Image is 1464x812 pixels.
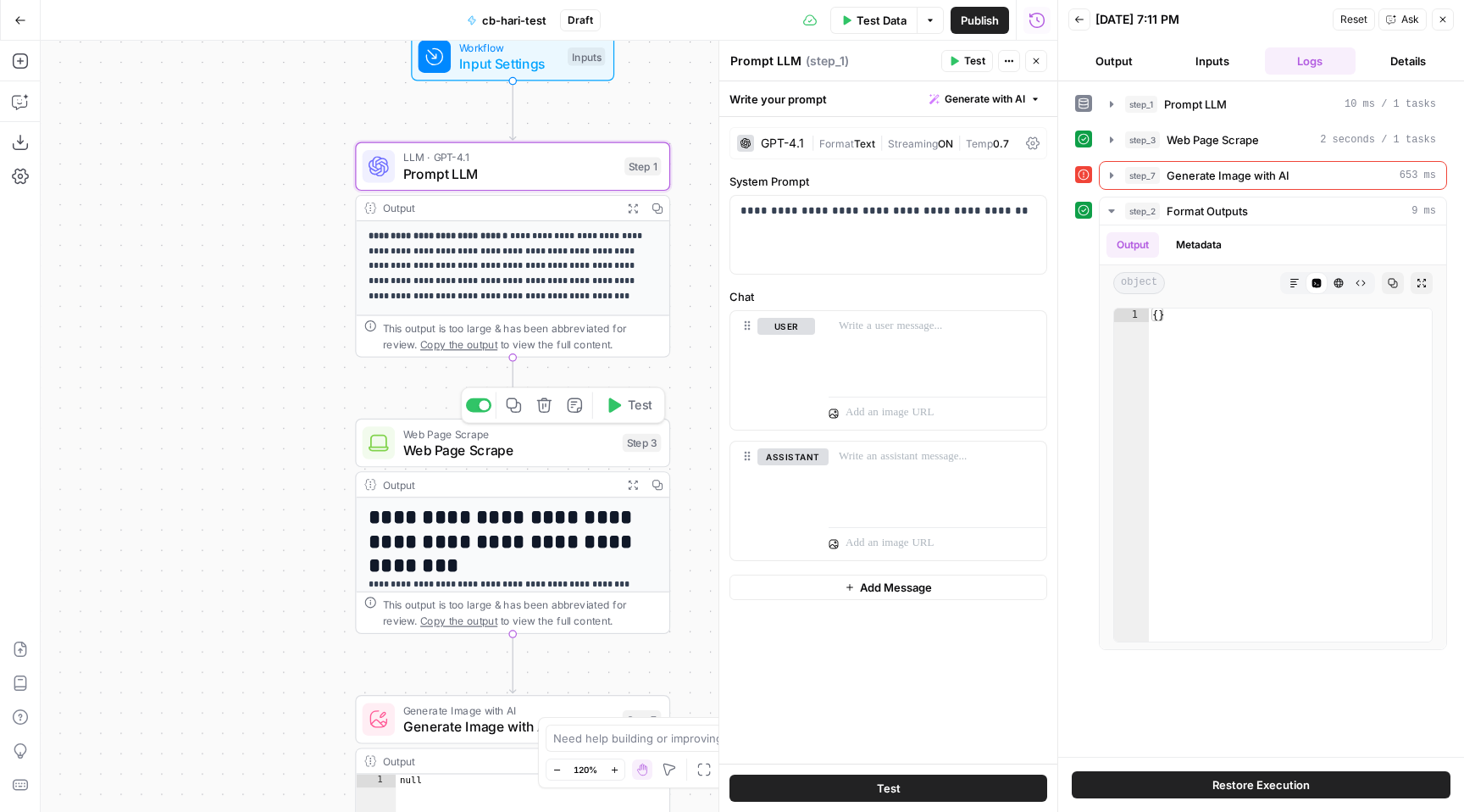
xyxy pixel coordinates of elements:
span: Temp [966,137,993,150]
label: Chat [729,288,1047,305]
span: Generate with AI [945,92,1025,107]
button: Generate with AI [923,88,1047,110]
span: Workflow [459,39,560,55]
button: 10 ms / 1 tasks [1100,91,1446,118]
span: Publish [961,12,999,29]
span: Generate Image with AI [403,702,614,718]
span: object [1113,272,1165,294]
div: Output [383,200,614,216]
span: | [953,134,966,151]
span: step_1 [1125,96,1157,113]
g: Edge from step_3 to step_7 [510,634,516,693]
div: GPT-4.1 [761,137,804,149]
button: Ask [1378,8,1427,31]
span: 2 seconds / 1 tasks [1320,132,1436,147]
span: ON [938,137,953,150]
span: Ask [1401,12,1419,27]
span: | [875,134,888,151]
span: Web Page Scrape [403,440,614,460]
span: Generate Image with AI [403,716,614,737]
button: Logs [1265,47,1356,75]
div: Write your prompt [719,81,1057,116]
span: | [811,134,819,151]
button: cb-hari-test [457,7,557,34]
span: Test [877,780,901,797]
button: Output [1106,232,1159,258]
span: Restore Execution [1212,776,1310,793]
span: Streaming [888,137,938,150]
button: Publish [951,7,1009,34]
div: 1 [1114,309,1149,322]
span: Format [819,137,854,150]
g: Edge from start to step_1 [510,81,516,141]
button: 653 ms [1100,162,1446,189]
div: Step 3 [623,434,662,453]
button: Details [1362,47,1454,75]
button: 9 ms [1100,197,1446,225]
span: step_3 [1125,131,1160,148]
div: user [730,311,815,430]
button: Test [597,392,660,419]
textarea: Prompt LLM [730,53,801,70]
span: Add Message [860,579,932,596]
span: Test [628,396,652,414]
span: 9 ms [1411,203,1436,219]
span: step_7 [1125,167,1160,184]
span: LLM · GPT-4.1 [403,149,617,165]
span: 0.7 [993,137,1009,150]
span: Test [964,53,985,69]
span: Draft [568,13,593,28]
span: Copy the output [420,338,497,350]
span: 653 ms [1400,168,1436,183]
button: user [757,318,815,335]
div: WorkflowInput SettingsInputs [355,32,670,81]
span: Test Data [857,12,907,29]
button: assistant [757,448,829,465]
span: ( step_1 ) [806,53,849,70]
span: Copy the output [420,615,497,626]
div: 9 ms [1100,225,1446,649]
div: This output is too large & has been abbreviated for review. to view the full content. [383,597,662,629]
div: Output [383,753,614,769]
span: Text [854,137,875,150]
label: System Prompt [729,173,1047,190]
button: Reset [1333,8,1375,31]
span: Prompt LLM [1164,96,1227,113]
span: Format Outputs [1167,203,1248,220]
span: 120% [574,763,597,776]
span: Web Page Scrape [403,425,614,442]
div: Step 1 [624,158,661,176]
div: Output [383,476,614,492]
span: cb-hari-test [482,12,546,29]
span: Prompt LLM [403,164,617,184]
span: Reset [1340,12,1367,27]
button: Metadata [1166,232,1232,258]
button: Inputs [1167,47,1258,75]
button: Test Data [830,7,917,34]
button: Test [729,775,1047,802]
div: 1 [356,775,396,788]
span: Generate Image with AI [1167,167,1289,184]
div: assistant [730,442,815,560]
button: Test [941,50,993,72]
button: Add Message [729,575,1047,600]
div: Step 7 [623,710,662,729]
button: Restore Execution [1072,771,1450,798]
button: Output [1068,47,1160,75]
div: Inputs [568,47,605,66]
button: 2 seconds / 1 tasks [1100,126,1446,153]
div: This output is too large & has been abbreviated for review. to view the full content. [383,320,662,352]
span: step_2 [1125,203,1160,220]
span: Web Page Scrape [1167,131,1259,148]
span: Input Settings [459,53,560,74]
span: 10 ms / 1 tasks [1345,97,1436,112]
